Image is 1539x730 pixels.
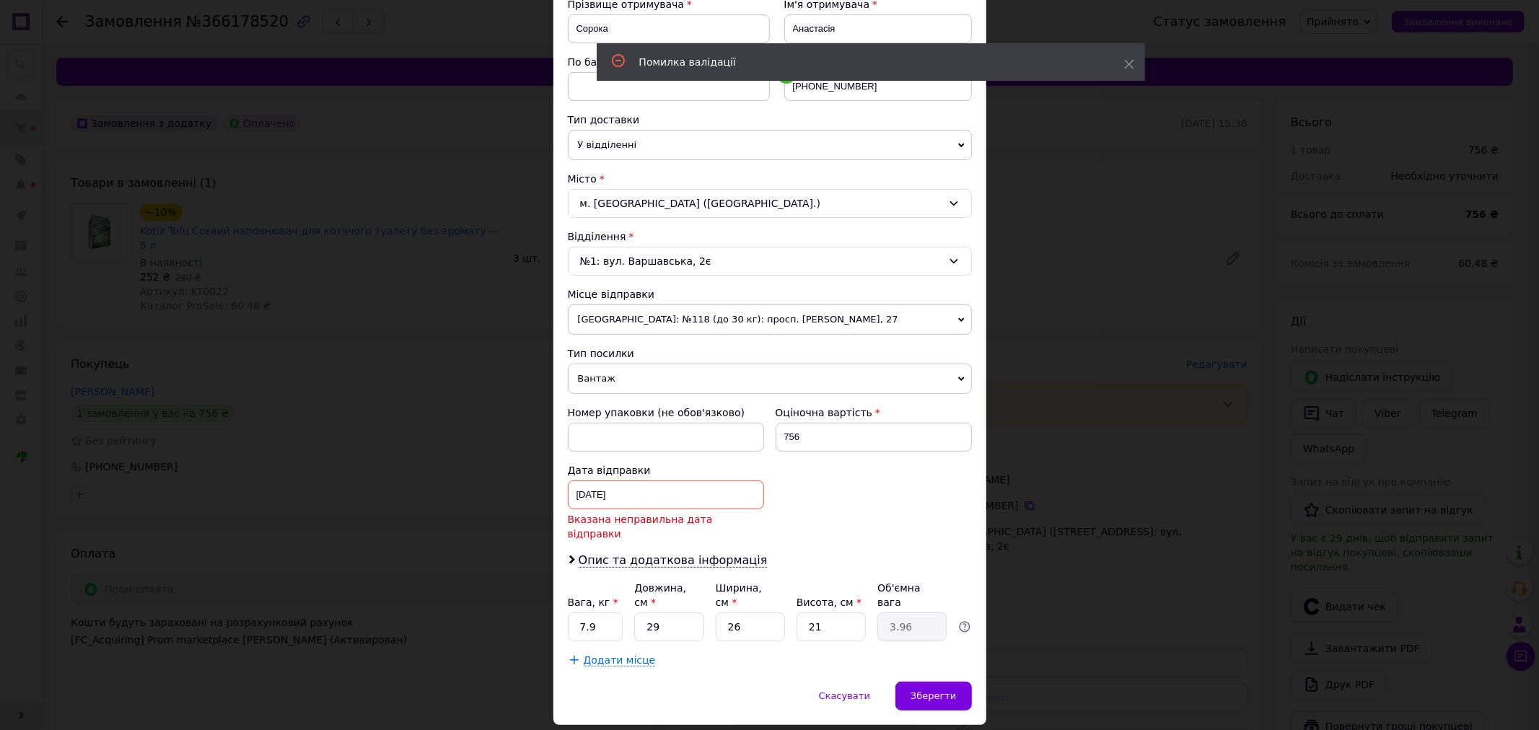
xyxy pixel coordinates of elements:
div: Оціночна вартість [776,405,972,420]
span: Скасувати [819,690,870,701]
span: Додати місце [584,654,656,667]
span: Опис та додаткова інформація [579,553,768,568]
label: Довжина, см [634,582,686,608]
span: Місце відправки [568,289,655,300]
div: Помилка валідації [639,55,1088,69]
span: Вантаж [568,364,972,394]
span: У відділенні [568,130,972,160]
label: Ширина, см [716,582,762,608]
span: Вказана неправильна дата відправки [568,512,764,541]
span: Зберегти [911,690,956,701]
div: Номер упаковки (не обов'язково) [568,405,764,420]
div: м. [GEOGRAPHIC_DATA] ([GEOGRAPHIC_DATA].) [568,189,972,218]
span: По батькові отримувача [568,56,696,68]
label: Вага, кг [568,597,618,608]
div: Місто [568,172,972,186]
div: Об'ємна вага [877,581,947,610]
label: Висота, см [797,597,861,608]
span: Тип посилки [568,348,634,359]
input: +380 [784,72,972,101]
div: Відділення [568,229,972,244]
div: №1: вул. Варшавська, 2є [568,247,972,276]
span: [GEOGRAPHIC_DATA]: №118 (до 30 кг): просп. [PERSON_NAME], 27 [568,304,972,335]
span: Тип доставки [568,114,640,126]
div: Дата відправки [568,463,764,478]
